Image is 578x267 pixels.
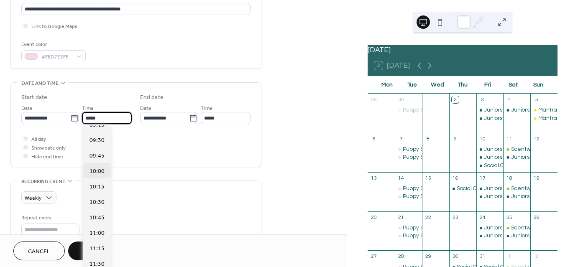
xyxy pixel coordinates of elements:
div: Puppy School C51 [395,185,422,192]
div: Scentwork Beginner Course [503,185,530,192]
div: 31 [479,253,486,260]
div: Juniors [484,145,502,153]
div: 30 [452,253,459,260]
div: Puppy School C51 [403,185,448,192]
div: 8 [425,135,432,142]
div: Juniors C15 [503,232,530,239]
div: 29 [371,96,378,103]
div: 21 [398,214,405,221]
div: Puppy School C50 [395,193,422,200]
div: 2 [533,253,540,260]
div: Juniors C15 [511,106,540,114]
div: Juniors C15 [511,232,540,239]
span: 11:00 [90,229,105,237]
div: Wed [425,76,450,93]
div: Puppy School C50 [403,193,448,200]
div: Puppy School C51 [403,145,448,153]
span: Time [201,104,212,113]
div: Juniors C15 [503,153,530,161]
div: 9 [452,135,459,142]
div: Puppy School C51 [395,106,422,114]
div: [DATE] [368,45,558,56]
div: Puppy School C51 [403,224,448,231]
div: End date [140,93,164,102]
div: 1 [425,96,432,103]
div: Juniors C15 [503,106,530,114]
div: 25 [506,214,513,221]
div: 30 [398,96,405,103]
span: Weekly [25,193,41,203]
div: 11 [506,135,513,142]
div: 1 [506,253,513,260]
div: Scentwork Beginner Course [503,224,530,231]
span: Hide end time [31,153,63,161]
span: 10:00 [90,167,105,175]
div: Sat [500,76,525,93]
div: 14 [398,175,405,182]
div: Juniors C14 [484,153,513,161]
div: Juniors C14 [484,193,513,200]
span: Show date only [31,144,66,153]
div: Mantrailing [538,106,568,114]
div: Puppy School C50 [403,153,448,161]
div: Social Club [476,162,504,169]
div: 26 [533,214,540,221]
span: 10:45 [90,213,105,222]
div: Puppy School C51 [395,224,422,231]
div: Juniors C14 [476,153,504,161]
div: Start date [21,93,47,102]
div: 4 [506,96,513,103]
span: 11:15 [90,244,105,253]
div: 3 [479,96,486,103]
div: Juniors C14 [484,114,513,122]
div: Puppy School C50 [395,153,422,161]
span: Link to Google Maps [31,22,77,31]
span: Date [140,104,151,113]
div: 16 [452,175,459,182]
div: Juniors [484,224,502,231]
div: 27 [371,253,378,260]
span: All day [31,135,46,144]
div: 12 [533,135,540,142]
span: 10:15 [90,182,105,191]
div: Juniors C14 [484,232,513,239]
div: Mantrailing [530,114,558,122]
div: Social Club [449,185,476,192]
div: Mon [374,76,399,93]
div: Juniors C14 [476,232,504,239]
div: 10 [479,135,486,142]
button: Save [68,242,111,260]
span: 10:30 [90,198,105,206]
div: 6 [371,135,378,142]
div: Scentwork Beginner Course [503,145,530,153]
div: 5 [533,96,540,103]
div: Puppy School C51 [403,106,448,114]
div: Mantrailing [530,106,558,114]
div: Juniors [476,185,504,192]
div: 15 [425,175,432,182]
div: Puppy School C50 [403,232,448,239]
div: Social Club [457,185,485,192]
div: Juniors C15 [503,193,530,200]
span: Recurring event [21,177,66,186]
div: 2 [452,96,459,103]
div: Thu [450,76,475,93]
span: 09:30 [90,136,105,145]
div: 13 [371,175,378,182]
span: Date and time [21,79,59,88]
div: 17 [479,175,486,182]
div: Juniors C14 [476,114,504,122]
span: Cancel [28,247,50,256]
div: Juniors C15 [511,193,540,200]
div: Puppy School C51 [395,145,422,153]
div: 29 [425,253,432,260]
div: 24 [479,214,486,221]
div: Sun [526,76,551,93]
div: Juniors [476,145,504,153]
button: Cancel [13,242,65,260]
div: Juniors [476,106,504,114]
div: Event color [21,40,84,49]
div: 23 [452,214,459,221]
div: Tue [399,76,425,93]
